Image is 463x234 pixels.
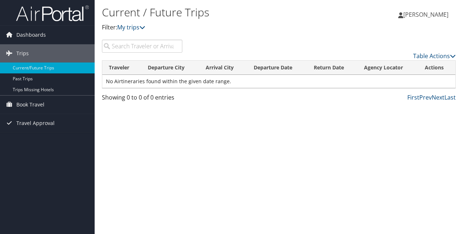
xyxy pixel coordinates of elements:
a: Table Actions [413,52,456,60]
td: No Airtineraries found within the given date range. [102,75,455,88]
th: Agency Locator: activate to sort column ascending [357,61,418,75]
a: Next [432,93,444,101]
a: My trips [117,23,145,31]
th: Departure Date: activate to sort column descending [247,61,307,75]
span: Trips [16,44,29,62]
img: airportal-logo.png [16,5,89,22]
span: Travel Approval [16,114,55,132]
a: [PERSON_NAME] [398,4,456,25]
th: Arrival City: activate to sort column ascending [199,61,247,75]
a: First [407,93,419,101]
th: Actions [418,61,455,75]
p: Filter: [102,23,338,32]
div: Showing 0 to 0 of 0 entries [102,93,182,105]
th: Departure City: activate to sort column ascending [141,61,199,75]
span: Dashboards [16,26,46,44]
h1: Current / Future Trips [102,5,338,20]
a: Last [444,93,456,101]
input: Search Traveler or Arrival City [102,40,182,53]
a: Prev [419,93,432,101]
th: Traveler: activate to sort column ascending [102,61,141,75]
span: Book Travel [16,96,44,114]
span: [PERSON_NAME] [403,11,448,19]
th: Return Date: activate to sort column ascending [307,61,357,75]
